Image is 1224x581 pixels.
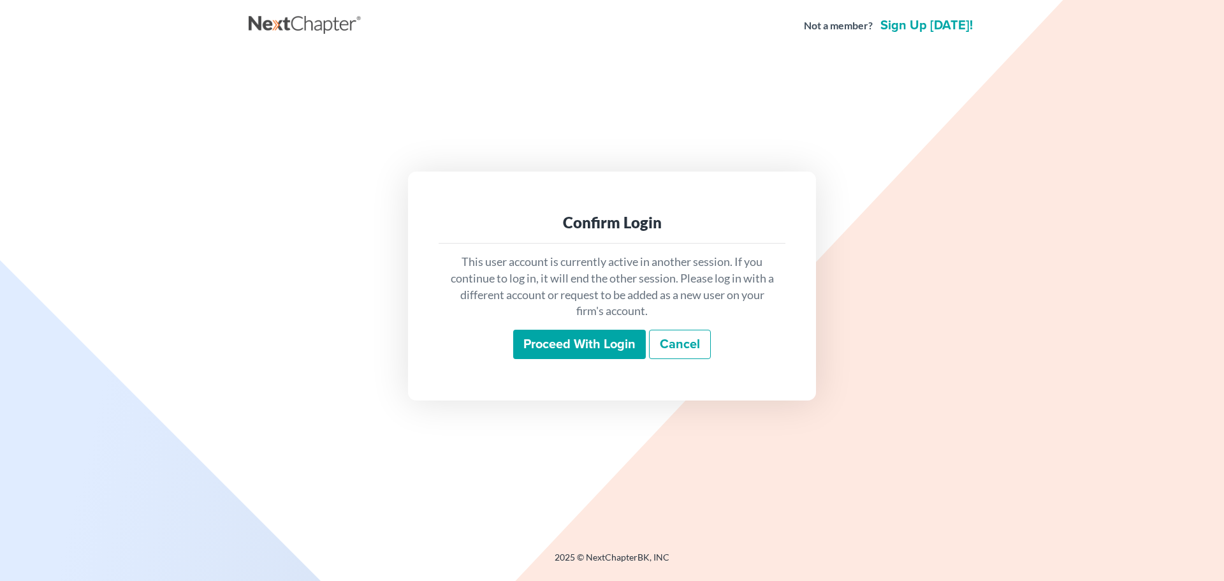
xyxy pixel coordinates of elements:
[513,330,646,359] input: Proceed with login
[249,551,975,574] div: 2025 © NextChapterBK, INC
[449,254,775,320] p: This user account is currently active in another session. If you continue to log in, it will end ...
[804,18,873,33] strong: Not a member?
[878,19,975,32] a: Sign up [DATE]!
[449,212,775,233] div: Confirm Login
[649,330,711,359] a: Cancel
